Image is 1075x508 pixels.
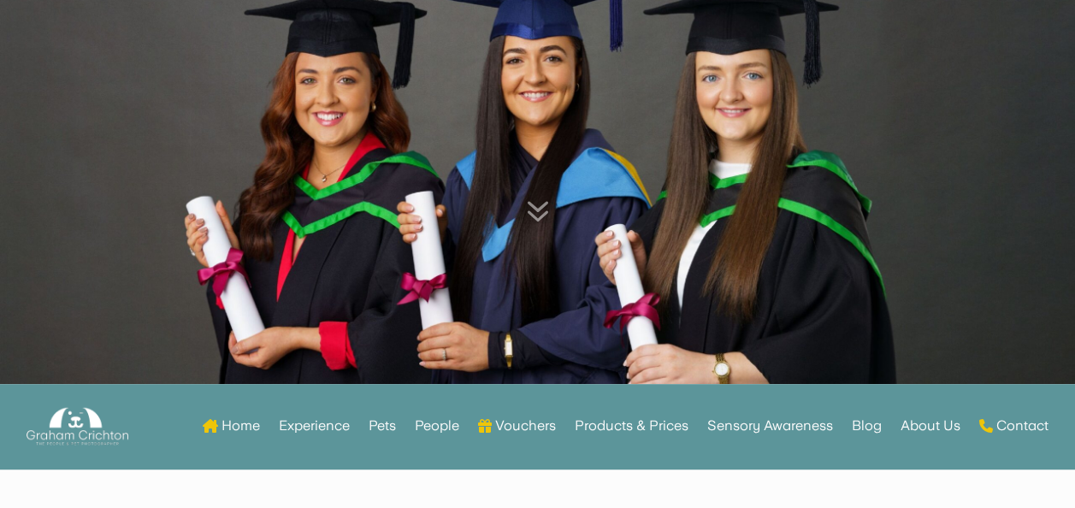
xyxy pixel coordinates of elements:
[575,393,688,459] a: Products & Prices
[707,393,833,459] a: Sensory Awareness
[203,393,260,459] a: Home
[27,403,127,450] img: Graham Crichton Photography Logo - Graham Crichton - Belfast Family & Pet Photography Studio
[478,393,556,459] a: Vouchers
[369,393,396,459] a: Pets
[979,393,1048,459] a: Contact
[279,393,350,459] a: Experience
[852,393,882,459] a: Blog
[901,393,960,459] a: About Us
[517,221,559,263] span: 7
[415,393,459,459] a: People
